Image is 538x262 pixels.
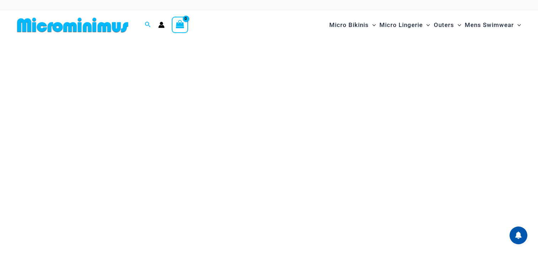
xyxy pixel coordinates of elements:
span: Outers [434,16,454,34]
a: OutersMenu ToggleMenu Toggle [432,14,463,36]
span: Menu Toggle [514,16,521,34]
span: Micro Bikinis [329,16,369,34]
a: Search icon link [145,21,151,29]
a: Micro LingerieMenu ToggleMenu Toggle [378,14,432,36]
a: Account icon link [158,22,165,28]
span: Menu Toggle [369,16,376,34]
span: Menu Toggle [423,16,430,34]
img: MM SHOP LOGO FLAT [14,17,131,33]
span: Micro Lingerie [379,16,423,34]
span: Mens Swimwear [465,16,514,34]
nav: Site Navigation [326,13,524,37]
span: Menu Toggle [454,16,461,34]
a: Mens SwimwearMenu ToggleMenu Toggle [463,14,523,36]
a: Micro BikinisMenu ToggleMenu Toggle [327,14,378,36]
a: View Shopping Cart, empty [172,17,188,33]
